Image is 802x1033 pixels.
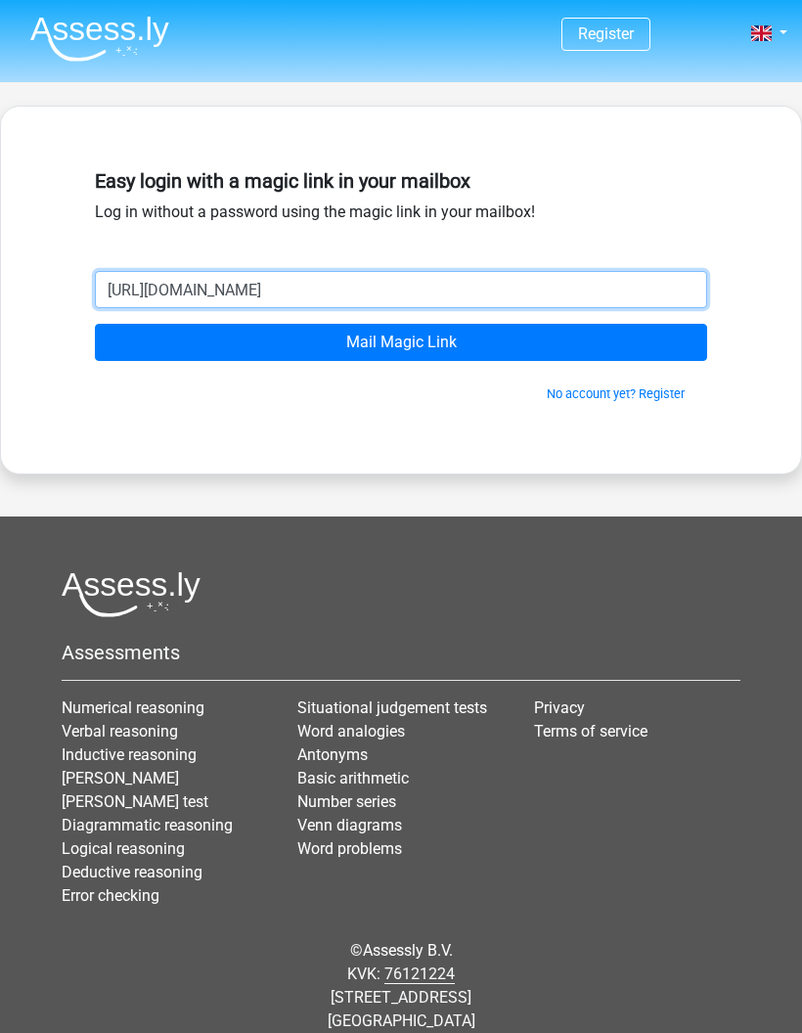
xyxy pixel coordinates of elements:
a: Basic arithmetic [297,769,409,787]
h5: Assessments [62,641,740,664]
a: Venn diagrams [297,816,402,834]
h5: Easy login with a magic link in your mailbox [95,169,707,193]
a: Situational judgement tests [297,698,487,717]
img: Assessly logo [62,571,200,617]
a: Inductive reasoning [62,745,197,764]
a: No account yet? Register [547,386,685,401]
a: Logical reasoning [62,839,185,858]
div: Log in without a password using the magic link in your mailbox! [95,161,707,271]
a: Deductive reasoning [62,863,202,881]
a: Terms of service [534,722,647,741]
a: [PERSON_NAME] [PERSON_NAME] test [62,769,208,811]
a: Verbal reasoning [62,722,178,741]
input: Email [95,271,707,308]
a: Error checking [62,886,159,905]
a: Word problems [297,839,402,858]
a: Register [578,24,634,43]
a: Diagrammatic reasoning [62,816,233,834]
img: Assessly [30,16,169,62]
a: Number series [297,792,396,811]
a: Word analogies [297,722,405,741]
input: Mail Magic Link [95,324,707,361]
a: Assessly B.V. [363,941,453,960]
a: Numerical reasoning [62,698,204,717]
a: Antonyms [297,745,368,764]
a: Privacy [534,698,585,717]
